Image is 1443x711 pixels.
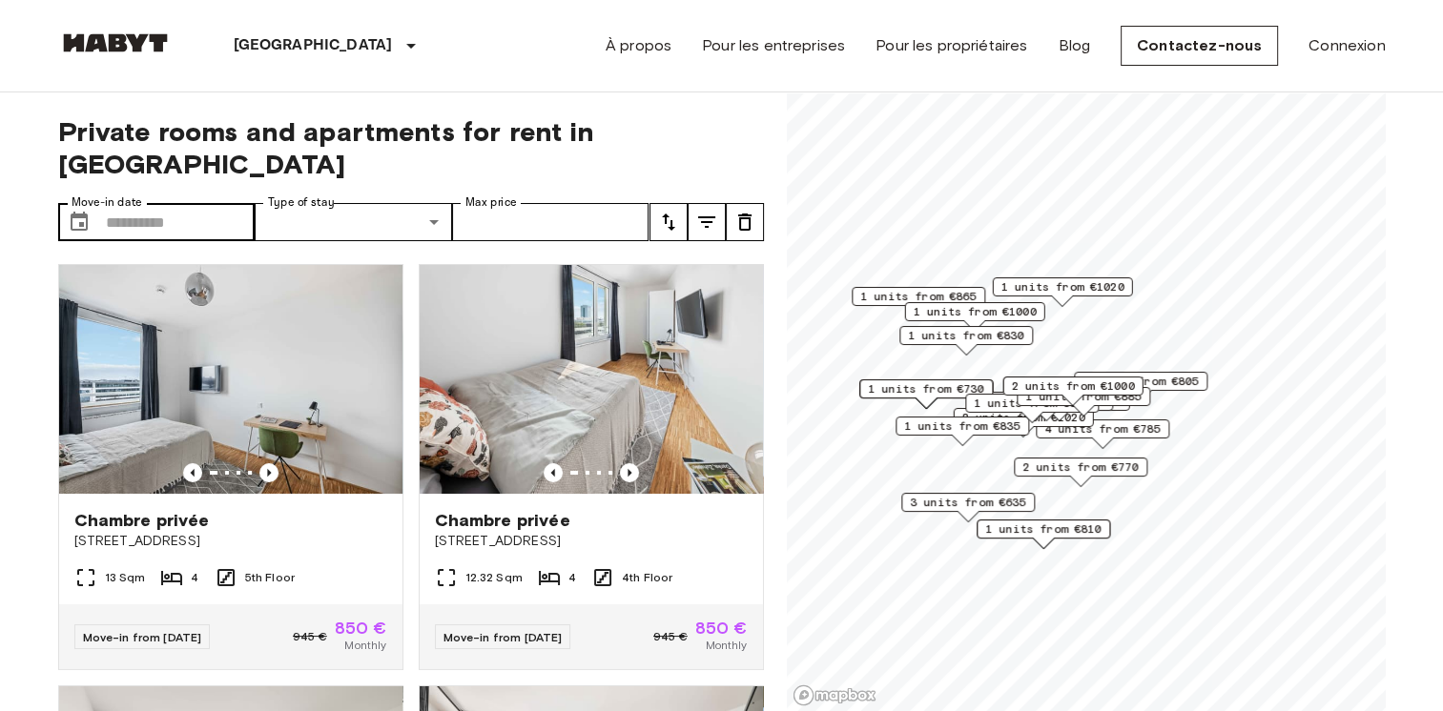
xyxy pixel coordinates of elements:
div: Map marker [899,326,1033,355]
div: Map marker [852,287,985,316]
button: tune [688,203,726,241]
button: tune [726,203,764,241]
label: Type of stay [268,194,335,211]
span: 945 € [293,628,327,645]
span: 945 € [653,628,688,645]
label: Move-in date [72,194,142,211]
a: À propos [606,34,671,57]
span: Monthly [705,637,747,654]
div: Map marker [1017,387,1150,416]
span: 1 units from €835 [904,417,1020,435]
a: Pour les entreprises [702,34,845,57]
span: [STREET_ADDRESS] [74,532,387,551]
a: Mapbox logo [793,684,876,706]
button: Previous image [620,463,639,482]
span: 3 units from €635 [910,494,1026,511]
a: Marketing picture of unit DE-02-022-004-04HFPrevious imagePrevious imageChambre privée[STREET_ADD... [58,264,403,670]
button: tune [649,203,688,241]
span: 2 units from €770 [1022,458,1139,476]
a: Pour les propriétaires [876,34,1027,57]
button: Previous image [544,463,563,482]
span: 1 units from €830 [908,327,1024,344]
div: Map marker [904,302,1044,332]
span: 1 units from €1000 [913,303,1036,320]
button: Choose date [60,203,98,241]
img: Marketing picture of unit DE-02-022-003-03HF [420,265,763,494]
div: Map marker [896,416,1029,446]
div: Map marker [1014,457,1147,487]
span: 1 units from €875 [974,395,1090,412]
span: 1 units from €730 [868,380,984,397]
div: Map marker [992,277,1132,307]
span: Monthly [344,637,386,654]
span: 2 units from €1000 [1011,377,1134,395]
p: [GEOGRAPHIC_DATA] [234,34,393,57]
a: Contactez-nous [1121,26,1278,66]
a: Marketing picture of unit DE-02-022-003-03HFPrevious imagePrevious imageChambre privée[STREET_ADD... [419,264,764,670]
span: 13 Sqm [105,569,146,586]
span: Chambre privée [435,509,570,532]
span: Private rooms and apartments for rent in [GEOGRAPHIC_DATA] [58,115,764,180]
span: 1 units from €805 [1082,373,1199,390]
span: 2 units from €1020 [961,409,1084,426]
span: 4 [568,569,576,586]
img: Habyt [58,33,173,52]
div: Map marker [859,379,993,409]
div: Map marker [965,394,1099,423]
a: Connexion [1309,34,1385,57]
img: Marketing picture of unit DE-02-022-004-04HF [59,265,402,494]
label: Max price [465,194,517,211]
span: 1 units from €865 [860,288,977,305]
span: 12.32 Sqm [465,569,523,586]
span: 4th Floor [622,569,672,586]
span: 4 units from €785 [1044,420,1161,437]
a: Blog [1058,34,1090,57]
div: Map marker [1036,419,1169,449]
span: Move-in from [DATE] [83,630,202,644]
span: Move-in from [DATE] [443,630,563,644]
span: Chambre privée [74,509,210,532]
span: 1 units from €810 [985,520,1102,538]
button: Previous image [259,463,278,482]
div: Map marker [901,493,1035,522]
span: 4 [191,569,198,586]
div: Map marker [1074,372,1207,401]
span: 850 € [335,620,387,637]
span: 1 units from €1020 [1000,278,1123,295]
span: 5th Floor [245,569,295,586]
span: 850 € [695,620,748,637]
button: Previous image [183,463,202,482]
span: [STREET_ADDRESS] [435,532,748,551]
div: Map marker [977,519,1110,549]
div: Map marker [1002,376,1143,406]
